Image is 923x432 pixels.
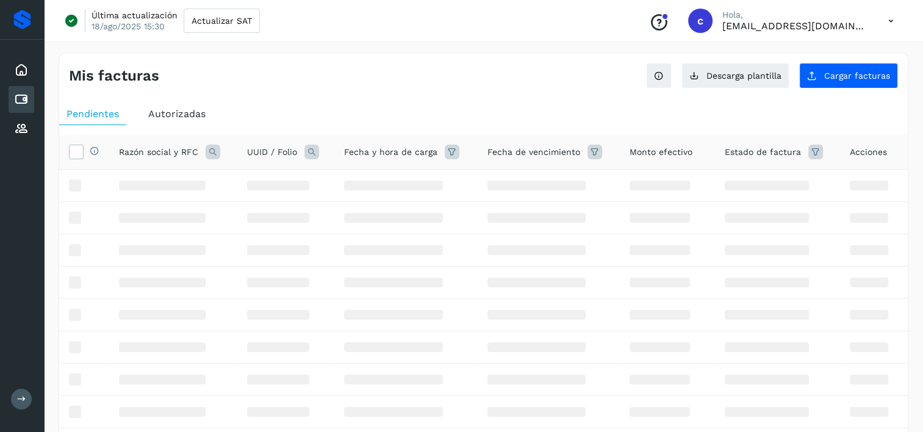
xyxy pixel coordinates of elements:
[9,86,34,113] div: Cuentas por pagar
[681,63,789,88] button: Descarga plantilla
[148,108,206,120] span: Autorizadas
[630,146,692,159] span: Monto efectivo
[247,146,297,159] span: UUID / Folio
[184,9,260,33] button: Actualizar SAT
[850,146,887,159] span: Acciones
[344,146,437,159] span: Fecha y hora de carga
[69,67,159,85] h4: Mis facturas
[119,146,198,159] span: Razón social y RFC
[192,16,252,25] span: Actualizar SAT
[706,71,781,80] span: Descarga plantilla
[722,20,869,32] p: cxp@53cargo.com
[824,71,890,80] span: Cargar facturas
[9,57,34,84] div: Inicio
[487,146,580,159] span: Fecha de vencimiento
[725,146,801,159] span: Estado de factura
[66,108,119,120] span: Pendientes
[9,115,34,142] div: Proveedores
[92,21,165,32] p: 18/ago/2025 15:30
[92,10,178,21] p: Última actualización
[799,63,898,88] button: Cargar facturas
[722,10,869,20] p: Hola,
